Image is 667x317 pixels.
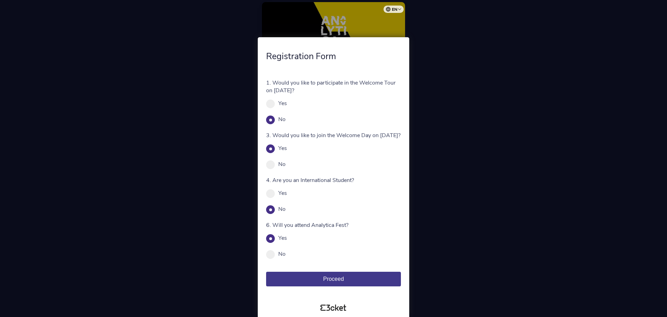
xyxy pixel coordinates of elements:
label: No [278,116,286,123]
p: 4. Are you an International Student? [266,176,401,184]
span: Proceed [323,276,344,282]
p: 1. Would you like to participate in the Welcome Tour on [DATE]? [266,79,401,94]
label: Yes [278,234,287,242]
label: Yes [278,144,287,152]
label: No [278,160,286,168]
label: No [278,205,286,213]
p: 6. Will you attend Analytica Fest? [266,221,401,229]
button: Proceed [266,272,401,286]
label: Yes [278,100,287,107]
h4: Registration Form [266,50,401,62]
p: 3. Would you like to join the Welcome Day on [DATE]? [266,132,401,139]
label: Yes [278,189,287,197]
label: No [278,250,286,258]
